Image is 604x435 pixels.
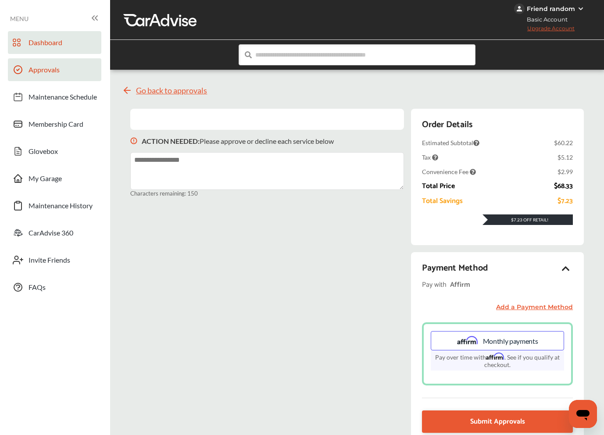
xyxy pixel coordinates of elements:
[10,15,29,22] span: MENU
[29,93,97,104] span: Maintenance Schedule
[558,168,573,175] div: $2.99
[422,410,573,433] a: Submit Approvals
[8,249,101,271] a: Invite Friends
[577,5,584,12] img: WGsFRI8htEPBVLJbROoPRyZpYNWhNONpIPPETTm6eUC0GeLEiAAAAAElFTkSuQmCC
[8,221,101,244] a: CarAdvise 360
[8,58,101,81] a: Approvals
[514,4,525,14] img: jVpblrzwTbfkPYzPPzSLxeg0AAAAASUVORK5CYII=
[422,118,472,132] div: Order Details
[422,153,438,161] span: Tax
[558,153,573,161] div: $5.12
[496,303,573,311] a: Add a Payment Method
[554,139,573,146] div: $60.22
[8,140,101,163] a: Glovebox
[29,201,93,213] span: Maintenance History
[515,15,574,24] span: Basic Account
[130,130,137,152] img: svg+xml;base64,PHN2ZyB3aWR0aD0iMTYiIGhlaWdodD0iMTciIHZpZXdCb3g9IjAgMCAxNiAxNyIgZmlsbD0ibm9uZSIgeG...
[29,283,46,294] span: FAQs
[422,261,573,275] div: Payment Method
[569,400,597,428] iframe: Button to launch messaging window
[422,279,447,291] span: Pay with
[29,120,83,131] span: Membership Card
[29,174,62,185] span: My Garage
[136,86,207,95] span: Go back to approvals
[431,331,564,350] div: Monthly payments
[29,256,70,267] span: Invite Friends
[130,190,404,197] small: Characters remaining: 150
[29,147,58,158] span: Glovebox
[8,167,101,190] a: My Garage
[554,182,573,190] div: $68.33
[527,5,575,13] div: Friend random
[482,217,573,222] div: $7.23 Off Retail!
[8,86,101,108] a: Maintenance Schedule
[142,137,200,145] b: ACTION NEEDED :
[486,353,504,360] span: Affirm
[8,113,101,135] a: Membership Card
[514,25,575,36] span: Upgrade Account
[29,65,60,77] span: Approvals
[422,182,455,190] div: Total Price
[122,85,132,96] img: svg+xml;base64,PHN2ZyB4bWxucz0iaHR0cDovL3d3dy53My5vcmcvMjAwMC9zdmciIHdpZHRoPSIyNCIgaGVpZ2h0PSIyNC...
[422,197,463,205] div: Total Savings
[422,139,479,146] span: Estimated Subtotal
[457,335,478,346] img: affirm.ee73cc9f.svg
[29,228,73,240] span: CarAdvise 360
[422,168,476,175] span: Convenience Fee
[558,197,573,205] div: $7.23
[8,31,101,54] a: Dashboard
[142,137,334,145] p: Please approve or decline each service below
[8,276,101,299] a: FAQs
[470,416,525,428] span: Submit Approvals
[29,38,62,50] span: Dashboard
[431,350,564,371] p: Pay over time with . See if you qualify at checkout.
[8,194,101,217] a: Maintenance History
[450,279,560,291] div: Affirm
